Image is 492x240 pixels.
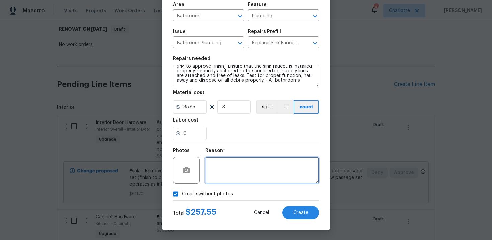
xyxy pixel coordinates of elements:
button: Open [235,12,245,21]
h5: Repairs Prefill [248,29,281,34]
button: Cancel [243,206,280,219]
button: count [294,100,319,114]
h5: Area [173,2,184,7]
h5: Issue [173,29,186,34]
h5: Labor cost [173,118,198,123]
h5: Reason* [205,148,225,153]
span: Cancel [254,210,269,215]
h5: Feature [248,2,267,7]
button: Create [282,206,319,219]
button: Open [235,39,245,48]
h5: Photos [173,148,190,153]
h5: Repairs needed [173,56,210,61]
span: $ 257.55 [186,208,216,216]
textarea: #sala - Remove and replace the existing sink faucet with new (PM to approve finish). Ensure that ... [173,65,319,86]
span: Create without photos [182,191,233,198]
span: Create [293,210,308,215]
button: Open [310,12,320,21]
button: ft [277,100,294,114]
h5: Material cost [173,90,204,95]
button: sqft [256,100,277,114]
div: Total [173,209,216,217]
button: Open [310,39,320,48]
